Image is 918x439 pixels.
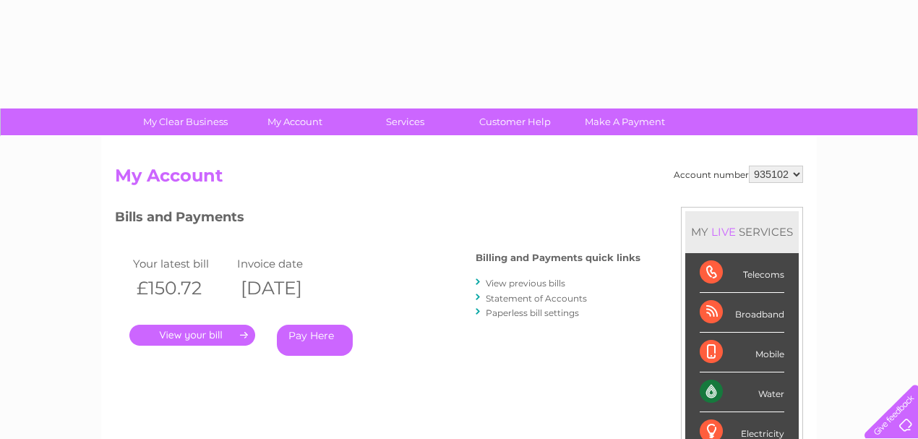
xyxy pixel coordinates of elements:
div: Telecoms [700,253,784,293]
a: Paperless bill settings [486,307,579,318]
div: Water [700,372,784,412]
a: Pay Here [277,325,353,356]
th: [DATE] [233,273,338,303]
h2: My Account [115,166,803,193]
div: LIVE [708,225,739,239]
div: MY SERVICES [685,211,799,252]
td: Your latest bill [129,254,233,273]
a: View previous bills [486,278,565,289]
a: Customer Help [455,108,575,135]
a: My Account [236,108,355,135]
div: Mobile [700,333,784,372]
td: Invoice date [233,254,338,273]
h3: Bills and Payments [115,207,640,232]
a: My Clear Business [126,108,245,135]
h4: Billing and Payments quick links [476,252,640,263]
th: £150.72 [129,273,233,303]
a: Make A Payment [565,108,685,135]
div: Broadband [700,293,784,333]
div: Account number [674,166,803,183]
a: . [129,325,255,346]
a: Statement of Accounts [486,293,587,304]
a: Services [346,108,465,135]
